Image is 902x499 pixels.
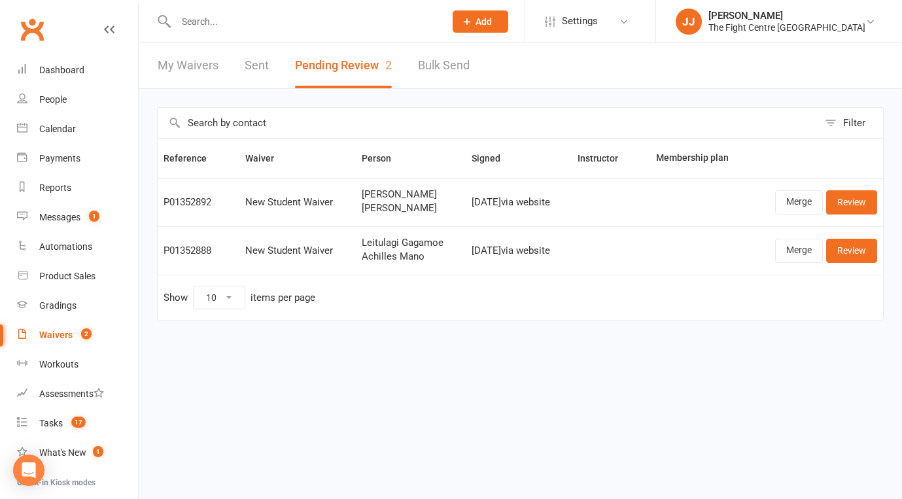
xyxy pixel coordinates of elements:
div: The Fight Centre [GEOGRAPHIC_DATA] [708,22,865,33]
a: Calendar [17,114,138,144]
a: Waivers 2 [17,320,138,350]
span: 2 [81,328,92,339]
div: Messages [39,212,80,222]
span: Person [362,153,406,163]
div: Automations [39,241,92,252]
a: Tasks 17 [17,409,138,438]
div: JJ [676,9,702,35]
div: Workouts [39,359,78,370]
div: Gradings [39,300,77,311]
span: [PERSON_NAME] [362,203,460,214]
div: [DATE] via website [472,245,566,256]
div: Tasks [39,418,63,428]
div: Assessments [39,388,104,399]
a: Bulk Send [418,43,470,88]
a: Assessments [17,379,138,409]
button: Person [362,150,406,166]
div: P01352888 [164,245,234,256]
a: Review [826,190,877,214]
div: Waivers [39,330,73,340]
span: Signed [472,153,515,163]
input: Search by contact [158,108,818,138]
a: Gradings [17,291,138,320]
button: Filter [818,108,883,138]
span: Instructor [578,153,633,163]
div: Reports [39,182,71,193]
a: Messages 1 [17,203,138,232]
span: Waiver [245,153,288,163]
div: [PERSON_NAME] [708,10,865,22]
div: P01352892 [164,197,234,208]
div: Filter [843,115,865,131]
a: Merge [775,190,823,214]
div: New Student Waiver [245,197,351,208]
span: Achilles Mano [362,251,460,262]
span: Settings [562,7,598,36]
button: Waiver [245,150,288,166]
div: Payments [39,153,80,163]
button: Add [453,10,508,33]
button: Reference [164,150,221,166]
a: Clubworx [16,13,48,46]
a: Merge [775,239,823,262]
span: Leitulagi Gagamoe [362,237,460,249]
input: Search... [172,12,436,31]
a: What's New1 [17,438,138,468]
div: Open Intercom Messenger [13,455,44,486]
button: Pending Review2 [295,43,392,88]
div: Show [164,286,315,309]
a: Automations [17,232,138,262]
a: My Waivers [158,43,218,88]
div: What's New [39,447,86,458]
div: New Student Waiver [245,245,351,256]
div: items per page [251,292,315,303]
a: Product Sales [17,262,138,291]
div: Product Sales [39,271,95,281]
span: 1 [93,446,103,457]
button: Instructor [578,150,633,166]
span: Reference [164,153,221,163]
span: Add [476,16,492,27]
div: [DATE] via website [472,197,566,208]
a: Payments [17,144,138,173]
th: Membership plan [650,139,750,178]
span: 17 [71,417,86,428]
a: Dashboard [17,56,138,85]
a: Review [826,239,877,262]
span: 1 [89,211,99,222]
a: Workouts [17,350,138,379]
div: Calendar [39,124,76,134]
div: People [39,94,67,105]
span: [PERSON_NAME] [362,189,460,200]
div: Dashboard [39,65,84,75]
a: Sent [245,43,269,88]
a: People [17,85,138,114]
a: Reports [17,173,138,203]
span: 2 [385,58,392,72]
button: Signed [472,150,515,166]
